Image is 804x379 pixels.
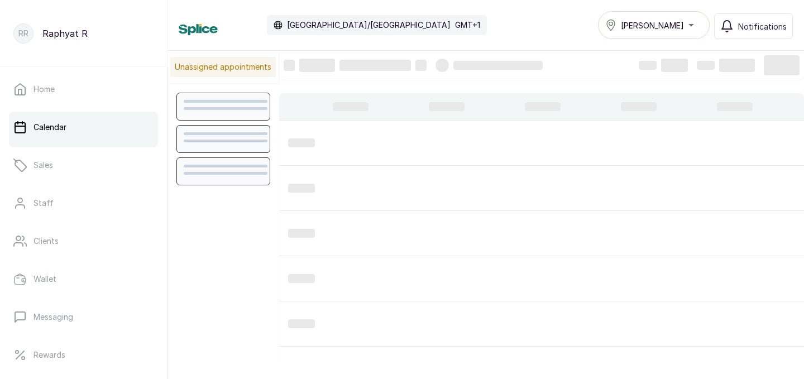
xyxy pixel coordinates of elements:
p: Home [33,84,55,95]
p: [GEOGRAPHIC_DATA]/[GEOGRAPHIC_DATA] [287,20,451,31]
p: Messaging [33,311,73,323]
span: [PERSON_NAME] [621,20,684,31]
p: Clients [33,236,59,247]
p: Rewards [33,349,65,361]
button: Notifications [714,13,793,39]
a: Staff [9,188,158,219]
p: Staff [33,198,54,209]
p: GMT+1 [455,20,480,31]
a: Rewards [9,339,158,371]
p: Raphyat R [42,27,88,40]
p: Unassigned appointments [170,57,276,77]
p: Sales [33,160,53,171]
button: [PERSON_NAME] [598,11,710,39]
span: Notifications [738,21,787,32]
p: Wallet [33,274,56,285]
p: Calendar [33,122,66,133]
a: Clients [9,226,158,257]
p: RR [18,28,28,39]
a: Wallet [9,263,158,295]
a: Messaging [9,301,158,333]
a: Sales [9,150,158,181]
a: Calendar [9,112,158,143]
a: Home [9,74,158,105]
